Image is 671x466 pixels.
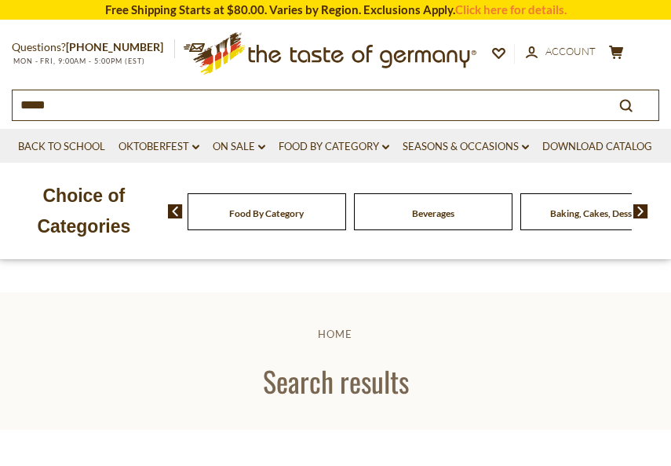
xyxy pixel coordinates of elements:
[229,207,304,219] a: Food By Category
[633,204,648,218] img: next arrow
[455,2,567,17] a: Click here for details.
[12,57,145,65] span: MON - FRI, 9:00AM - 5:00PM (EST)
[18,138,105,156] a: Back to School
[412,207,454,219] a: Beverages
[526,43,596,61] a: Account
[12,38,175,57] p: Questions?
[542,138,652,156] a: Download Catalog
[545,45,596,57] span: Account
[49,363,622,398] h1: Search results
[550,207,648,219] a: Baking, Cakes, Desserts
[318,328,352,340] a: Home
[279,138,389,156] a: Food By Category
[213,138,265,156] a: On Sale
[403,138,529,156] a: Seasons & Occasions
[66,40,163,53] a: [PHONE_NUMBER]
[119,138,199,156] a: Oktoberfest
[168,204,183,218] img: previous arrow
